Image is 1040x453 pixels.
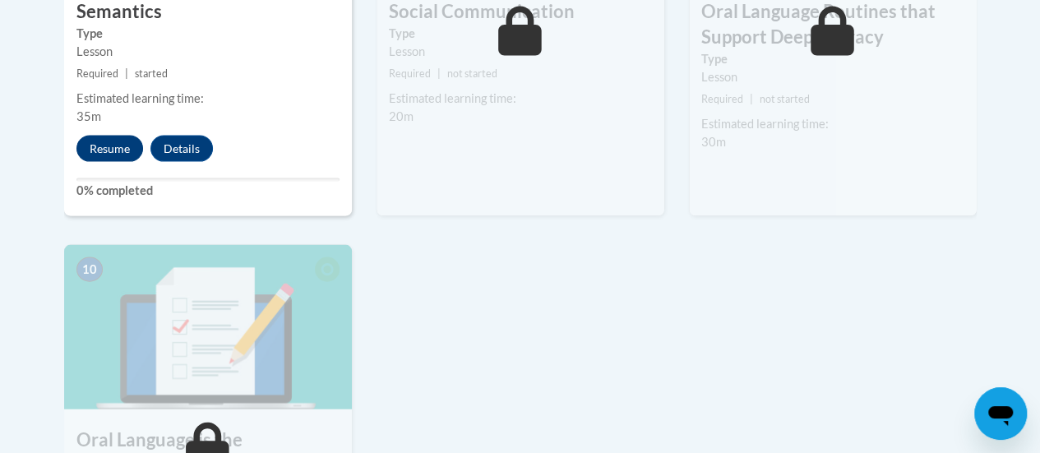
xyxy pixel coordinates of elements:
[750,93,753,105] span: |
[76,109,101,123] span: 35m
[437,67,441,80] span: |
[701,115,964,133] div: Estimated learning time:
[389,109,414,123] span: 20m
[135,67,168,80] span: started
[701,93,743,105] span: Required
[447,67,497,80] span: not started
[760,93,810,105] span: not started
[389,43,652,61] div: Lesson
[701,68,964,86] div: Lesson
[76,25,340,43] label: Type
[701,135,726,149] span: 30m
[76,90,340,108] div: Estimated learning time:
[150,136,213,162] button: Details
[974,387,1027,440] iframe: Button to launch messaging window
[389,25,652,43] label: Type
[389,90,652,108] div: Estimated learning time:
[76,43,340,61] div: Lesson
[389,67,431,80] span: Required
[76,67,118,80] span: Required
[76,136,143,162] button: Resume
[76,182,340,200] label: 0% completed
[125,67,128,80] span: |
[76,257,103,282] span: 10
[701,50,964,68] label: Type
[64,245,352,409] img: Course Image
